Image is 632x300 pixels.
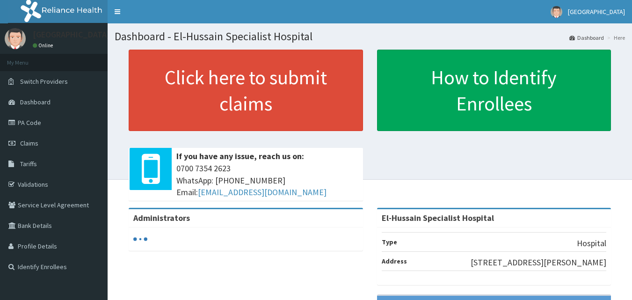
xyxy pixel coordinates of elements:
[198,187,327,198] a: [EMAIL_ADDRESS][DOMAIN_NAME]
[577,237,606,249] p: Hospital
[20,77,68,86] span: Switch Providers
[176,162,358,198] span: 0700 7354 2623 WhatsApp: [PHONE_NUMBER] Email:
[33,42,55,49] a: Online
[471,256,606,269] p: [STREET_ADDRESS][PERSON_NAME]
[382,238,397,246] b: Type
[605,34,625,42] li: Here
[20,139,38,147] span: Claims
[382,257,407,265] b: Address
[382,212,494,223] strong: El-Hussain Specialist Hospital
[115,30,625,43] h1: Dashboard - El-Hussain Specialist Hospital
[5,28,26,49] img: User Image
[33,30,110,39] p: [GEOGRAPHIC_DATA]
[568,7,625,16] span: [GEOGRAPHIC_DATA]
[176,151,304,161] b: If you have any issue, reach us on:
[129,50,363,131] a: Click here to submit claims
[133,232,147,246] svg: audio-loading
[20,160,37,168] span: Tariffs
[133,212,190,223] b: Administrators
[569,34,604,42] a: Dashboard
[377,50,611,131] a: How to Identify Enrollees
[20,98,51,106] span: Dashboard
[551,6,562,18] img: User Image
